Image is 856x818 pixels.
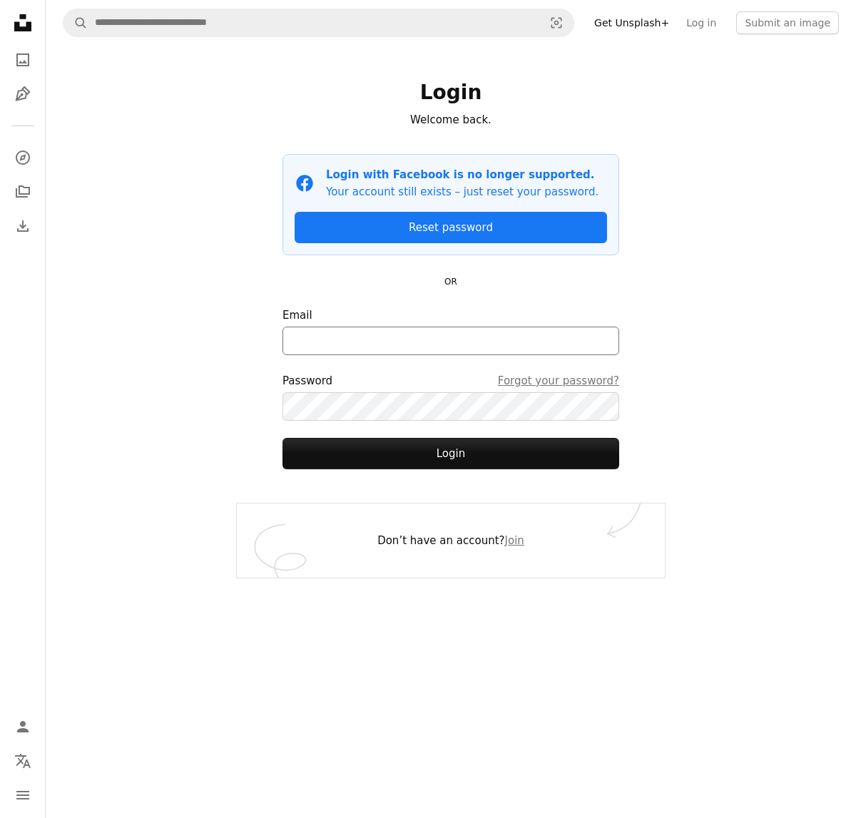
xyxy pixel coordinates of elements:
[237,503,665,578] div: Don’t have an account?
[9,712,37,741] a: Log in / Sign up
[282,111,619,128] p: Welcome back.
[444,277,457,287] small: OR
[326,166,598,183] p: Login with Facebook is no longer supported.
[9,143,37,172] a: Explore
[9,46,37,74] a: Photos
[282,438,619,469] button: Login
[505,534,524,547] a: Join
[295,212,607,243] a: Reset password
[326,183,598,200] p: Your account still exists – just reset your password.
[9,747,37,775] button: Language
[736,11,839,34] button: Submit an image
[63,9,88,36] button: Search Unsplash
[539,9,574,36] button: Visual search
[678,11,725,34] a: Log in
[9,80,37,108] a: Illustrations
[282,392,619,421] input: PasswordForgot your password?
[9,781,37,809] button: Menu
[282,307,619,355] label: Email
[9,9,37,40] a: Home — Unsplash
[282,80,619,106] h1: Login
[282,327,619,355] input: Email
[63,9,574,37] form: Find visuals sitewide
[9,212,37,240] a: Download History
[9,178,37,206] a: Collections
[586,11,678,34] a: Get Unsplash+
[498,372,619,389] a: Forgot your password?
[282,372,619,389] div: Password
